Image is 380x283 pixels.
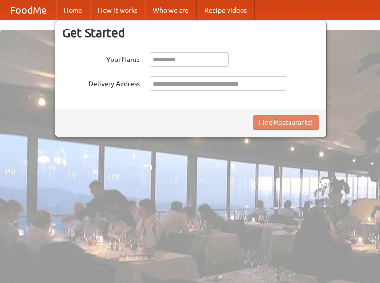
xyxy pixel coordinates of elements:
[62,26,319,40] h3: Get Started
[56,0,90,20] a: Home
[145,0,197,20] a: Who we are
[0,0,56,20] a: FoodMe
[253,115,319,130] button: Find Restaurants!
[62,76,140,89] label: Delivery Address
[90,0,145,20] a: How it works
[197,0,255,20] a: Recipe videos
[62,52,140,64] label: Your Name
